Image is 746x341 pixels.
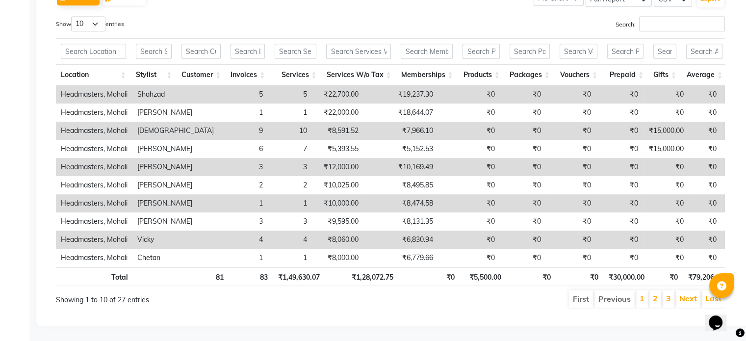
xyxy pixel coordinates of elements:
[363,85,438,104] td: ₹19,237.30
[132,249,219,267] td: Chetan
[689,158,721,176] td: ₹0
[556,267,603,286] th: ₹0
[689,194,721,212] td: ₹0
[643,158,689,176] td: ₹0
[438,194,500,212] td: ₹0
[500,158,546,176] td: ₹0
[505,64,555,85] th: Packages: activate to sort column ascending
[268,158,312,176] td: 3
[132,158,219,176] td: [PERSON_NAME]
[219,194,268,212] td: 1
[643,140,689,158] td: ₹15,000.00
[689,176,721,194] td: ₹0
[219,176,268,194] td: 2
[438,158,500,176] td: ₹0
[56,140,132,158] td: Headmasters, Mohali
[268,140,312,158] td: 7
[56,289,326,305] div: Showing 1 to 10 of 27 entries
[500,194,546,212] td: ₹0
[219,122,268,140] td: 9
[219,212,268,231] td: 3
[56,176,132,194] td: Headmasters, Mohali
[458,64,504,85] th: Products: activate to sort column ascending
[132,194,219,212] td: [PERSON_NAME]
[643,231,689,249] td: ₹0
[363,249,438,267] td: ₹6,779.66
[270,64,321,85] th: Services: activate to sort column ascending
[500,104,546,122] td: ₹0
[396,64,458,85] th: Memberships: activate to sort column ascending
[460,267,506,286] th: ₹5,500.00
[268,194,312,212] td: 1
[56,158,132,176] td: Headmasters, Mohali
[681,64,727,85] th: Average: activate to sort column ascending
[325,267,398,286] th: ₹1,28,072.75
[500,122,546,140] td: ₹0
[268,176,312,194] td: 2
[643,212,689,231] td: ₹0
[56,249,132,267] td: Headmasters, Mohali
[312,176,363,194] td: ₹10,025.00
[689,249,721,267] td: ₹0
[56,16,124,31] label: Show entries
[500,212,546,231] td: ₹0
[560,44,597,59] input: Search Vouchers
[649,267,682,286] th: ₹0
[546,104,596,122] td: ₹0
[689,231,721,249] td: ₹0
[363,212,438,231] td: ₹8,131.35
[56,267,133,286] th: Total
[689,140,721,158] td: ₹0
[56,85,132,104] td: Headmasters, Mohali
[679,293,697,303] a: Next
[363,194,438,212] td: ₹8,474.58
[643,249,689,267] td: ₹0
[363,158,438,176] td: ₹10,169.49
[363,231,438,249] td: ₹6,830.94
[643,104,689,122] td: ₹0
[312,140,363,158] td: ₹5,393.55
[312,104,363,122] td: ₹22,000.00
[132,140,219,158] td: [PERSON_NAME]
[546,122,596,140] td: ₹0
[602,64,648,85] th: Prepaid: activate to sort column ascending
[438,122,500,140] td: ₹0
[181,44,221,59] input: Search Customer
[705,302,736,331] iframe: chat widget
[219,104,268,122] td: 1
[268,212,312,231] td: 3
[643,194,689,212] td: ₹0
[268,249,312,267] td: 1
[219,249,268,267] td: 1
[56,122,132,140] td: Headmasters, Mohali
[648,64,681,85] th: Gifts: activate to sort column ascending
[56,231,132,249] td: Headmasters, Mohali
[132,176,219,194] td: [PERSON_NAME]
[312,249,363,267] td: ₹8,000.00
[689,122,721,140] td: ₹0
[231,44,265,59] input: Search Invoices
[596,140,643,158] td: ₹0
[653,293,658,303] a: 2
[689,85,721,104] td: ₹0
[546,140,596,158] td: ₹0
[219,140,268,158] td: 6
[438,140,500,158] td: ₹0
[546,176,596,194] td: ₹0
[555,64,602,85] th: Vouchers: activate to sort column ascending
[596,212,643,231] td: ₹0
[136,44,172,59] input: Search Stylist
[438,176,500,194] td: ₹0
[682,267,728,286] th: ₹79,206.87
[500,249,546,267] td: ₹0
[686,44,722,59] input: Search Average
[363,104,438,122] td: ₹18,644.07
[219,158,268,176] td: 3
[546,194,596,212] td: ₹0
[401,44,453,59] input: Search Memberships
[643,176,689,194] td: ₹0
[131,64,177,85] th: Stylist: activate to sort column ascending
[61,44,126,59] input: Search Location
[312,158,363,176] td: ₹12,000.00
[596,176,643,194] td: ₹0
